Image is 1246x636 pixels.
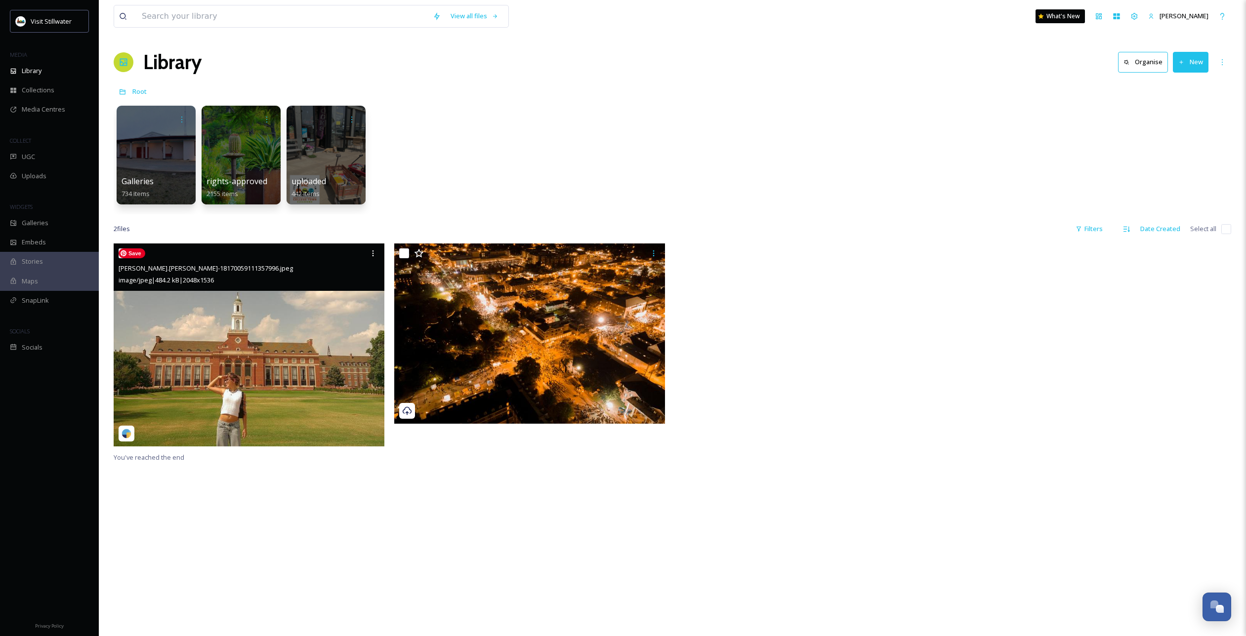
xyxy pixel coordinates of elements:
span: Select all [1190,224,1216,234]
span: rights-approved [207,176,267,187]
span: SnapLink [22,296,49,305]
span: image/jpeg | 484.2 kB | 2048 x 1536 [119,276,214,284]
span: Uploads [22,171,46,181]
span: 442 items [291,189,320,198]
span: Visit Stillwater [31,17,72,26]
span: Library [22,66,42,76]
img: IrSNqUGn_400x400.jpg [16,16,26,26]
span: 2155 items [207,189,238,198]
span: uploaded [291,176,326,187]
span: Media Centres [22,105,65,114]
span: MEDIA [10,51,27,58]
span: WIDGETS [10,203,33,210]
span: [PERSON_NAME] [1160,11,1208,20]
a: What's New [1036,9,1085,23]
div: Date Created [1135,219,1185,238]
span: [PERSON_NAME].[PERSON_NAME]-18170059111357996.jpeg [119,264,293,273]
a: View all files [446,6,503,26]
span: Galleries [22,218,48,228]
span: Save [119,248,145,258]
span: Embeds [22,238,46,247]
span: You've reached the end [114,453,184,462]
span: Collections [22,85,54,95]
a: Library [143,47,202,77]
a: rights-approved2155 items [207,177,267,198]
button: New [1173,52,1208,72]
span: Stories [22,257,43,266]
a: Organise [1118,52,1173,72]
span: Maps [22,277,38,286]
span: 2 file s [114,224,130,234]
a: Galleries734 items [122,177,154,198]
span: UGC [22,152,35,161]
a: Root [132,85,147,97]
a: uploaded442 items [291,177,326,198]
span: Root [132,87,147,96]
span: Privacy Policy [35,623,64,629]
div: Filters [1071,219,1108,238]
span: 734 items [122,189,150,198]
button: Organise [1118,52,1168,72]
img: lyndsey.alexander-18170059111357996.jpeg [114,243,384,446]
img: Orange Glow 6.jpg [394,243,665,424]
span: SOCIALS [10,327,30,335]
input: Search your library [137,5,428,27]
span: Socials [22,343,42,352]
span: COLLECT [10,137,31,144]
a: Privacy Policy [35,619,64,631]
span: Galleries [122,176,154,187]
button: Open Chat [1203,593,1231,621]
img: snapsea-logo.png [122,429,131,438]
a: [PERSON_NAME] [1143,6,1213,26]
